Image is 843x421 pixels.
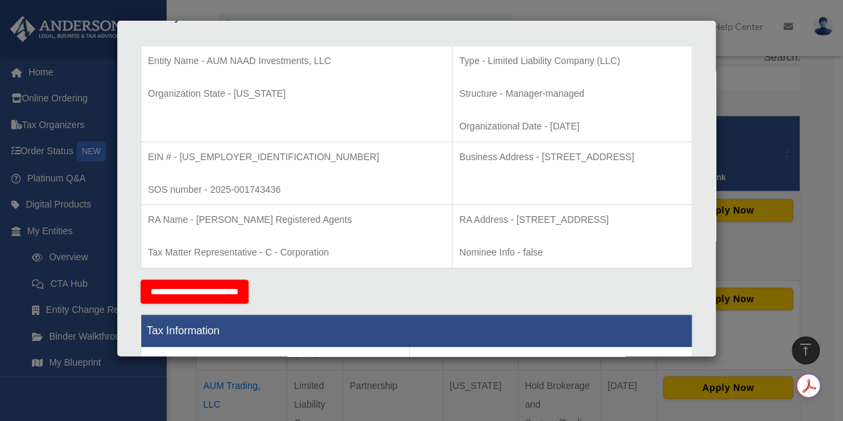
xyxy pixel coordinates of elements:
[141,314,692,347] th: Tax Information
[148,354,403,371] p: Tax Status - C - Corporation
[459,149,685,165] p: Business Address - [STREET_ADDRESS]
[459,244,685,261] p: Nominee Info - false
[148,85,445,102] p: Organization State - [US_STATE]
[459,212,685,228] p: RA Address - [STREET_ADDRESS]
[459,53,685,69] p: Type - Limited Liability Company (LLC)
[148,53,445,69] p: Entity Name - AUM NAAD Investments, LLC
[148,244,445,261] p: Tax Matter Representative - C - Corporation
[459,85,685,102] p: Structure - Manager-managed
[148,181,445,198] p: SOS number - 2025-001743436
[459,118,685,135] p: Organizational Date - [DATE]
[148,212,445,228] p: RA Name - [PERSON_NAME] Registered Agents
[148,149,445,165] p: EIN # - [US_EMPLOYER_IDENTIFICATION_NUMBER]
[417,354,685,371] p: Tax Form - 1120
